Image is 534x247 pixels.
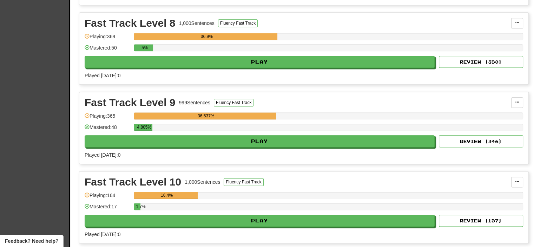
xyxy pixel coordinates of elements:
button: Review (157) [439,215,523,227]
button: Fluency Fast Track [224,178,263,186]
span: Open feedback widget [5,238,58,245]
button: Review (346) [439,135,523,147]
div: Mastered: 17 [85,203,130,215]
div: Mastered: 50 [85,44,130,56]
span: Played [DATE]: 0 [85,232,120,237]
button: Play [85,135,435,147]
div: Playing: 369 [85,33,130,45]
div: Playing: 365 [85,112,130,124]
button: Play [85,56,435,68]
div: Fast Track Level 10 [85,177,181,187]
button: Fluency Fast Track [214,99,253,106]
div: 1,000 Sentences [179,20,215,27]
div: Playing: 164 [85,192,130,203]
div: Fast Track Level 8 [85,18,176,28]
div: 999 Sentences [179,99,211,106]
div: Fast Track Level 9 [85,97,176,108]
div: 4.805% [136,124,152,131]
div: 1,000 Sentences [185,178,220,186]
div: 16.4% [136,192,198,199]
span: Played [DATE]: 0 [85,73,120,78]
div: 36.537% [136,112,276,119]
div: 5% [136,44,153,51]
div: 36.9% [136,33,277,40]
button: Play [85,215,435,227]
button: Fluency Fast Track [218,19,258,27]
span: Played [DATE]: 0 [85,152,120,158]
button: Review (350) [439,56,523,68]
div: Mastered: 48 [85,124,130,135]
div: 1.7% [136,203,140,210]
